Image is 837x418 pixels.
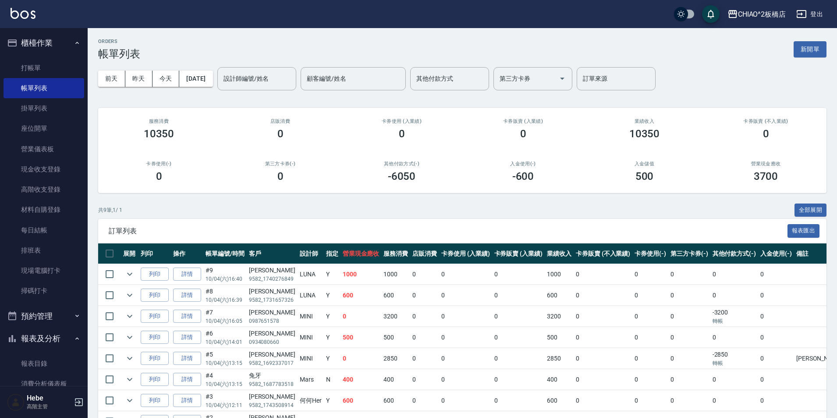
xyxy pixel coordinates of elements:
p: 10/04 (六) 14:01 [206,338,245,346]
td: 0 [340,306,382,327]
button: 昨天 [125,71,153,87]
td: -3200 [710,306,759,327]
a: 排班表 [4,240,84,261]
p: 0987651578 [249,317,295,325]
th: 列印 [138,243,171,264]
td: 400 [545,369,574,390]
td: 600 [381,390,410,411]
p: 10/04 (六) 16:39 [206,296,245,304]
h3: 0 [277,170,284,182]
td: #9 [203,264,247,285]
td: 600 [340,285,382,306]
td: 0 [439,369,492,390]
a: 打帳單 [4,58,84,78]
p: 10/04 (六) 16:40 [206,275,245,283]
td: 0 [574,348,632,369]
th: 入金使用(-) [758,243,794,264]
a: 座位開單 [4,118,84,139]
p: 10/04 (六) 12:11 [206,401,245,409]
a: 掛單列表 [4,98,84,118]
td: 2850 [381,348,410,369]
td: 0 [492,390,545,411]
a: 掃碼打卡 [4,281,84,301]
th: 店販消費 [410,243,439,264]
a: 報表匯出 [787,226,820,235]
td: 0 [492,264,545,285]
a: 報表目錄 [4,354,84,374]
td: #3 [203,390,247,411]
td: 0 [410,306,439,327]
td: 0 [668,369,710,390]
h3: -6050 [388,170,416,182]
th: 服務消費 [381,243,410,264]
button: Open [555,71,569,86]
p: 10/04 (六) 16:05 [206,317,245,325]
h2: 卡券使用 (入業績) [351,118,452,124]
td: 0 [340,348,382,369]
button: 列印 [141,268,169,281]
td: #7 [203,306,247,327]
th: 卡券使用 (入業績) [439,243,492,264]
td: 600 [545,390,574,411]
p: 9582_1687783518 [249,380,295,388]
td: 0 [439,390,492,411]
h3: 10350 [144,128,174,140]
h2: 入金使用(-) [473,161,573,167]
a: 詳情 [173,289,201,302]
h3: 服務消費 [109,118,209,124]
a: 現場電腦打卡 [4,261,84,281]
a: 現金收支登錄 [4,159,84,179]
a: 每日結帳 [4,220,84,240]
td: Mars [298,369,324,390]
td: 0 [710,369,759,390]
p: 9582_1740276849 [249,275,295,283]
td: 0 [574,306,632,327]
button: 前天 [98,71,125,87]
img: Person [7,393,25,411]
h3: 500 [635,170,654,182]
td: 1000 [381,264,410,285]
td: Y [324,348,340,369]
td: 0 [632,285,668,306]
h3: 0 [763,128,769,140]
td: 0 [758,285,794,306]
button: expand row [123,352,136,365]
td: 500 [381,327,410,348]
a: 詳情 [173,268,201,281]
td: 0 [492,306,545,327]
h2: 卡券販賣 (不入業績) [716,118,816,124]
td: 0 [758,348,794,369]
span: 訂單列表 [109,227,787,236]
td: 0 [668,264,710,285]
td: 2850 [545,348,574,369]
td: 0 [758,264,794,285]
td: #5 [203,348,247,369]
a: 詳情 [173,310,201,323]
button: 列印 [141,289,169,302]
button: 列印 [141,373,169,386]
button: 新開單 [794,41,826,57]
td: N [324,369,340,390]
th: 業績收入 [545,243,574,264]
a: 消費分析儀表板 [4,374,84,394]
h2: 營業現金應收 [716,161,816,167]
td: Y [324,264,340,285]
button: expand row [123,268,136,281]
td: 0 [410,348,439,369]
td: 0 [758,369,794,390]
td: MINI [298,348,324,369]
button: expand row [123,394,136,407]
td: 0 [410,327,439,348]
button: CHIAO^2板橋店 [724,5,790,23]
td: 0 [439,348,492,369]
a: 詳情 [173,394,201,407]
td: 0 [632,264,668,285]
td: 0 [410,264,439,285]
h3: -600 [512,170,534,182]
a: 帳單列表 [4,78,84,98]
button: [DATE] [179,71,213,87]
td: MINI [298,327,324,348]
td: 何何Her [298,390,324,411]
td: 0 [574,390,632,411]
p: 9582_1743508914 [249,401,295,409]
